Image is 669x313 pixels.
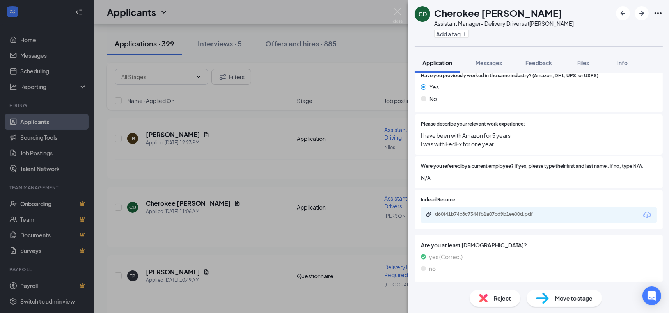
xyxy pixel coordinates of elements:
span: Were you referred by a current employee? If yes, please type their first and last name . If no, t... [421,163,644,170]
div: d60f41b74c8c7344fb1a07cd9b1ee00d.pdf [435,211,544,217]
a: Paperclipd60f41b74c8c7344fb1a07cd9b1ee00d.pdf [426,211,552,219]
span: Please describe your relevant work experience: [421,121,525,128]
div: Assistant Manager- Delivery Drivers at [PERSON_NAME] [434,20,574,27]
span: Messages [476,59,502,66]
span: Move to stage [555,294,593,302]
span: No [429,94,437,103]
span: Reject [494,294,511,302]
span: Yes [429,83,439,91]
span: yes (Correct) [429,253,463,261]
h1: Cherokee [PERSON_NAME] [434,6,562,20]
svg: Plus [462,32,467,36]
span: Info [617,59,628,66]
button: ArrowLeftNew [616,6,630,20]
span: Application [422,59,452,66]
span: Are you at least [DEMOGRAPHIC_DATA]? [421,241,657,249]
div: CD [419,10,427,18]
svg: ArrowLeftNew [618,9,628,18]
svg: Paperclip [426,211,432,217]
svg: ArrowRight [637,9,646,18]
span: no [429,264,436,273]
span: Indeed Resume [421,196,455,204]
div: Open Intercom Messenger [642,286,661,305]
button: ArrowRight [635,6,649,20]
span: Have you previously worked in the same industry? (Amazon, DHL, UPS, or USPS) [421,72,598,80]
span: Feedback [525,59,552,66]
button: PlusAdd a tag [434,30,469,38]
span: Files [577,59,589,66]
svg: Download [642,210,652,220]
span: N/A [421,173,657,182]
span: I have been with Amazon for 5 years I was with FedEx for one year [421,131,657,148]
svg: Ellipses [653,9,663,18]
